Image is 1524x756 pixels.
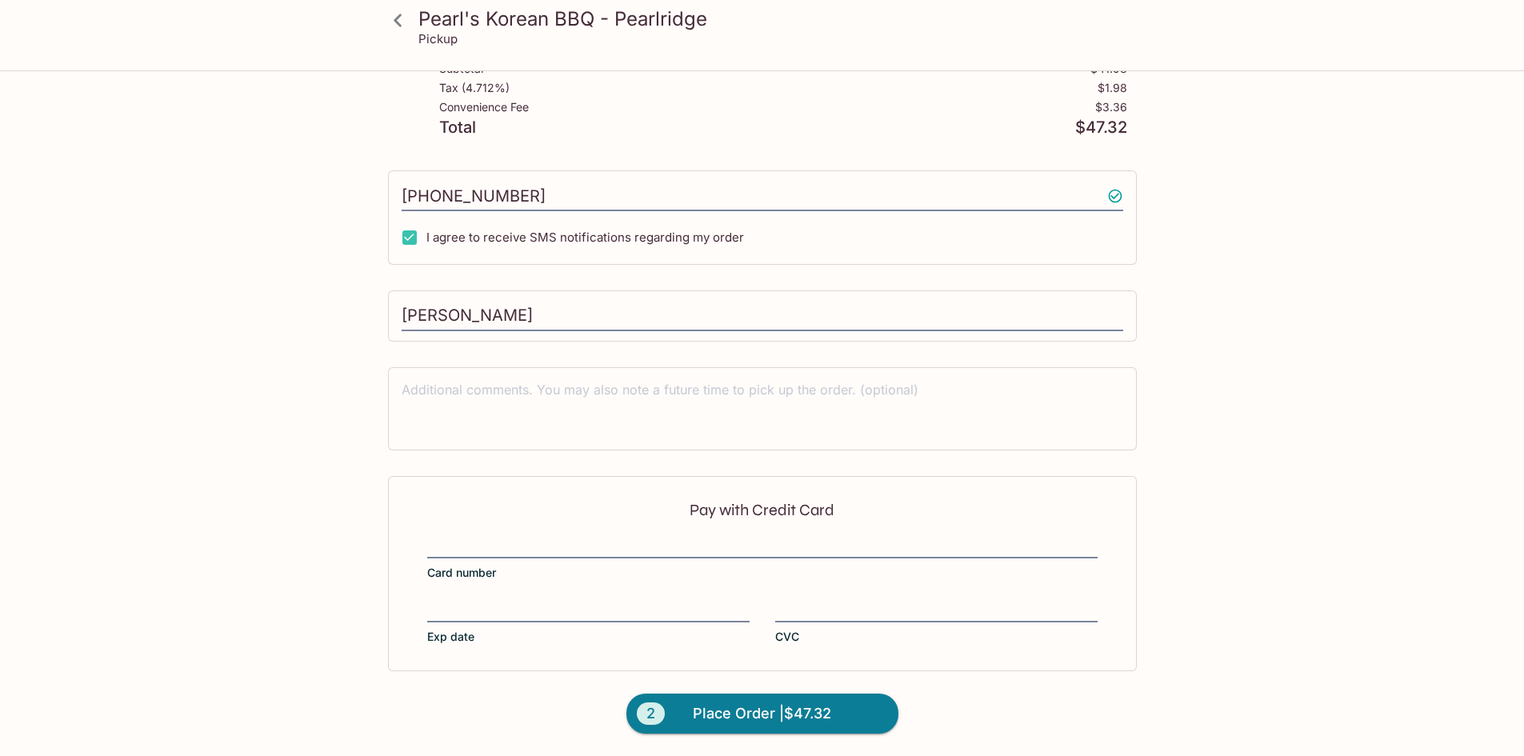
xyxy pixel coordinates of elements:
[427,502,1098,518] p: Pay with Credit Card
[418,31,458,46] p: Pickup
[427,602,750,619] iframe: Secure expiration date input frame
[1098,82,1127,94] p: $1.98
[402,181,1123,211] input: Enter phone number
[1075,120,1127,135] p: $47.32
[427,538,1098,556] iframe: Secure card number input frame
[637,702,665,725] span: 2
[1095,101,1127,114] p: $3.36
[693,701,831,726] span: Place Order | $47.32
[426,230,744,245] span: I agree to receive SMS notifications regarding my order
[427,629,474,645] span: Exp date
[775,602,1098,619] iframe: Secure CVC input frame
[439,120,476,135] p: Total
[439,82,510,94] p: Tax ( 4.712% )
[418,6,1134,31] h3: Pearl's Korean BBQ - Pearlridge
[775,629,799,645] span: CVC
[402,301,1123,331] input: Enter first and last name
[626,694,898,734] button: 2Place Order |$47.32
[439,101,529,114] p: Convenience Fee
[427,565,496,581] span: Card number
